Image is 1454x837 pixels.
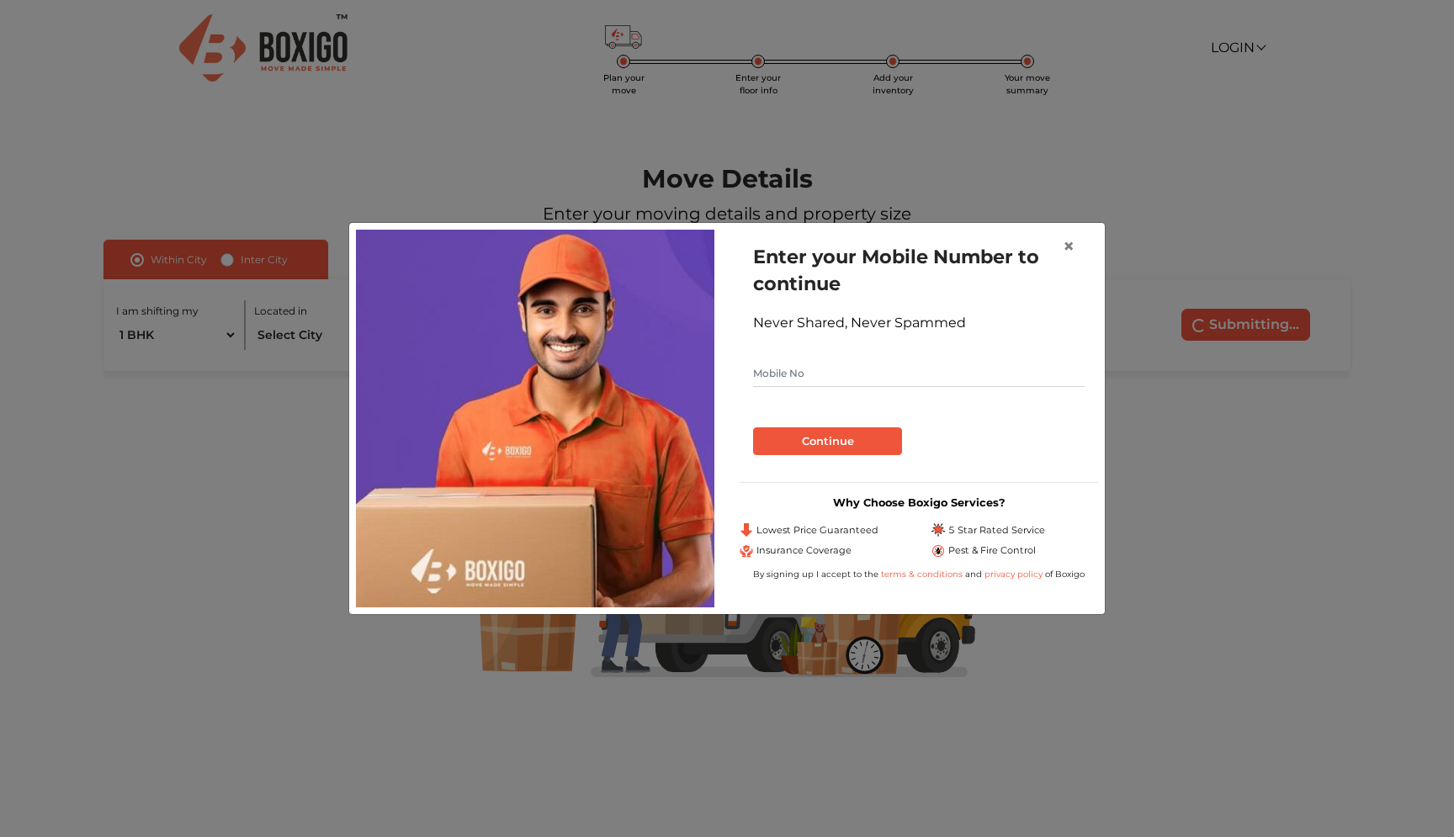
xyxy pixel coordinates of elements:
[881,569,965,580] a: terms & conditions
[740,496,1098,509] h3: Why Choose Boxigo Services?
[1049,223,1088,270] button: Close
[948,523,1045,538] span: 5 Star Rated Service
[982,569,1045,580] a: privacy policy
[753,360,1085,387] input: Mobile No
[753,427,902,456] button: Continue
[753,313,1085,333] div: Never Shared, Never Spammed
[756,523,878,538] span: Lowest Price Guaranteed
[740,568,1098,580] div: By signing up I accept to the and of Boxigo
[1063,234,1075,258] span: ×
[948,543,1036,558] span: Pest & Fire Control
[356,230,714,607] img: relocation-img
[753,243,1085,297] h1: Enter your Mobile Number to continue
[756,543,852,558] span: Insurance Coverage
